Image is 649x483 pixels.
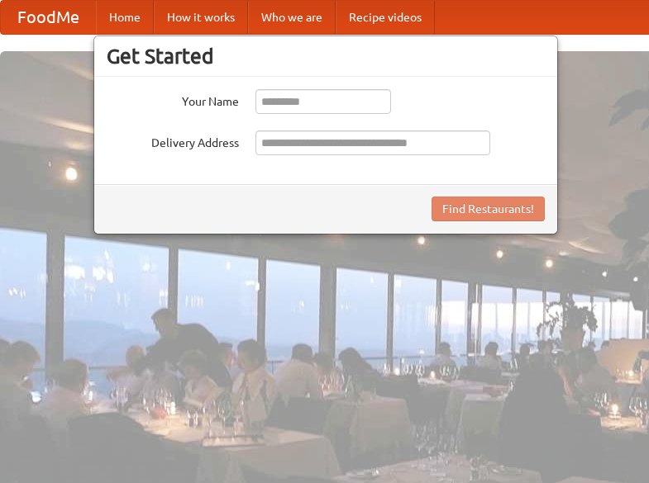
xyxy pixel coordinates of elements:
[154,1,248,34] a: How it works
[1,1,96,34] a: FoodMe
[96,1,154,34] a: Home
[107,130,239,151] label: Delivery Address
[248,1,336,34] a: Who we are
[432,197,545,221] button: Find Restaurants!
[336,1,435,34] a: Recipe videos
[107,44,545,69] h3: Get Started
[107,89,239,110] label: Your Name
